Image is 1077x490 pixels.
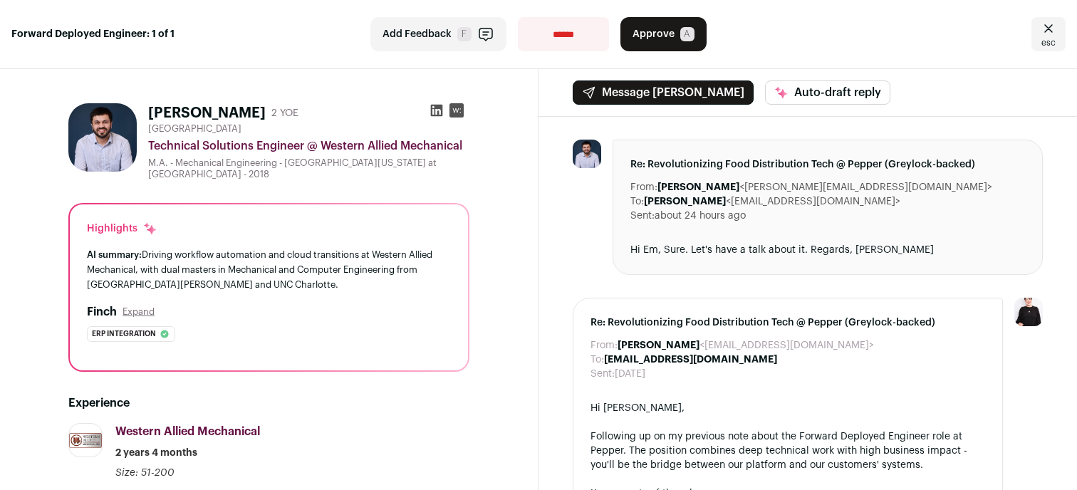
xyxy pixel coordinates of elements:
[633,27,675,41] span: Approve
[573,80,754,105] button: Message [PERSON_NAME]
[370,17,506,51] button: Add Feedback F
[657,180,992,194] dd: <[PERSON_NAME][EMAIL_ADDRESS][DOMAIN_NAME]>
[68,395,469,412] h2: Experience
[680,27,694,41] span: A
[148,137,469,155] div: Technical Solutions Engineer @ Western Allied Mechanical
[630,209,655,223] dt: Sent:
[590,401,985,415] div: Hi [PERSON_NAME],
[1041,37,1056,48] span: esc
[1031,17,1066,51] a: Close
[69,433,102,448] img: 60c56f50a468e7ddc9de2616c0914fe140aed97744d2bb598340c087070ee77e.png
[630,157,1025,172] span: Re: Revolutionizing Food Distribution Tech @ Pepper (Greylock-backed)
[87,303,117,320] h2: Finch
[123,306,155,318] button: Expand
[765,80,890,105] button: Auto-draft reply
[604,355,777,365] b: [EMAIL_ADDRESS][DOMAIN_NAME]
[590,353,604,367] dt: To:
[618,338,874,353] dd: <[EMAIL_ADDRESS][DOMAIN_NAME]>
[11,27,175,41] strong: Forward Deployed Engineer: 1 of 1
[590,316,985,330] span: Re: Revolutionizing Food Distribution Tech @ Pepper (Greylock-backed)
[644,197,726,207] b: [PERSON_NAME]
[590,367,615,381] dt: Sent:
[148,157,469,180] div: M.A. - Mechanical Engineering - [GEOGRAPHIC_DATA][US_STATE] at [GEOGRAPHIC_DATA] - 2018
[615,367,645,381] dd: [DATE]
[271,106,298,120] div: 2 YOE
[148,103,266,123] h1: [PERSON_NAME]
[630,180,657,194] dt: From:
[590,338,618,353] dt: From:
[68,103,137,172] img: 084e5bd59c5440e4614a204d64447fef06f7f37eeb6a9ed5dbc1d35840013b84.jpg
[115,468,175,478] span: Size: 51-200
[657,182,739,192] b: [PERSON_NAME]
[630,194,644,209] dt: To:
[87,221,157,236] div: Highlights
[115,446,197,460] span: 2 years 4 months
[92,327,156,341] span: Erp integration
[573,140,601,168] img: 084e5bd59c5440e4614a204d64447fef06f7f37eeb6a9ed5dbc1d35840013b84.jpg
[115,426,260,437] span: Western Allied Mechanical
[148,123,241,135] span: [GEOGRAPHIC_DATA]
[87,247,451,292] div: Driving workflow automation and cloud transitions at Western Allied Mechanical, with dual masters...
[383,27,452,41] span: Add Feedback
[620,17,707,51] button: Approve A
[630,243,1025,257] div: Hi Em, Sure. Let's have a talk about it. Regards, [PERSON_NAME]
[1014,298,1043,326] img: 9240684-medium_jpg
[644,194,900,209] dd: <[EMAIL_ADDRESS][DOMAIN_NAME]>
[457,27,472,41] span: F
[590,429,985,472] div: Following up on my previous note about the Forward Deployed Engineer role at Pepper. The position...
[655,209,746,223] dd: about 24 hours ago
[618,340,699,350] b: [PERSON_NAME]
[87,250,142,259] span: AI summary:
